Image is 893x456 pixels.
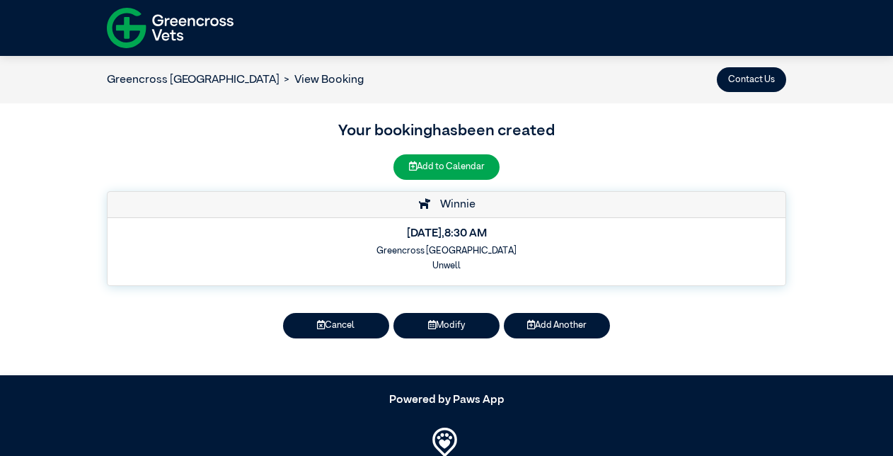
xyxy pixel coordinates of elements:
[393,313,500,338] button: Modify
[117,261,776,271] h6: Unwell
[283,313,389,338] button: Cancel
[717,67,786,92] button: Contact Us
[393,154,500,179] button: Add to Calendar
[117,246,776,256] h6: Greencross [GEOGRAPHIC_DATA]
[107,74,280,86] a: Greencross [GEOGRAPHIC_DATA]
[280,72,364,89] li: View Booking
[433,199,476,210] span: Winnie
[504,313,610,338] button: Add Another
[107,72,364,89] nav: breadcrumb
[107,394,786,407] h5: Powered by Paws App
[107,120,786,144] h3: Your booking has been created
[117,227,776,241] h5: [DATE] , 8:30 AM
[107,4,234,52] img: f-logo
